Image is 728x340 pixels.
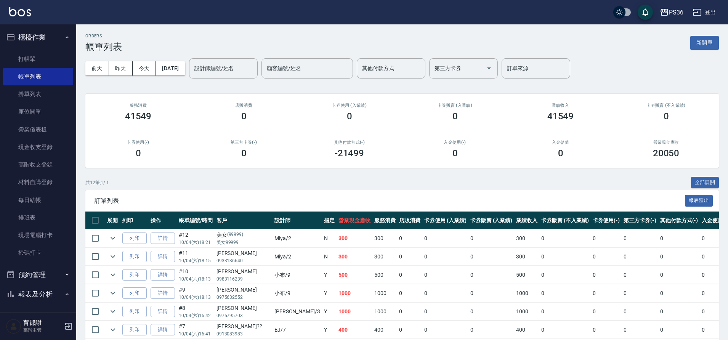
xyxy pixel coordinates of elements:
[6,319,21,334] img: Person
[669,8,683,17] div: PS36
[638,5,653,20] button: save
[216,257,271,264] p: 0933136640
[179,276,213,282] p: 10/04 (六) 18:13
[691,177,719,189] button: 全部展開
[3,121,73,138] a: 營業儀表板
[322,284,337,302] td: Y
[216,231,271,239] div: 美女
[514,212,539,229] th: 業績收入
[241,111,247,122] h3: 0
[122,287,147,299] button: 列印
[658,303,700,321] td: 0
[337,321,372,339] td: 400
[591,229,622,247] td: 0
[397,212,422,229] th: 店販消費
[216,304,271,312] div: [PERSON_NAME]
[216,294,271,301] p: 0975632552
[151,269,175,281] a: 詳情
[105,212,120,229] th: 展開
[322,212,337,229] th: 指定
[216,268,271,276] div: [PERSON_NAME]
[539,212,590,229] th: 卡券販賣 (不入業績)
[241,148,247,159] h3: 0
[151,306,175,318] a: 詳情
[658,321,700,339] td: 0
[622,140,710,145] h2: 營業現金應收
[3,244,73,261] a: 掃碼打卡
[658,284,700,302] td: 0
[122,233,147,244] button: 列印
[177,212,215,229] th: 帳單編號/時間
[337,212,372,229] th: 營業現金應收
[591,212,622,229] th: 卡券使用(-)
[372,248,398,266] td: 300
[107,269,119,281] button: expand row
[422,266,468,284] td: 0
[273,321,322,339] td: EJ /7
[347,111,352,122] h3: 0
[591,248,622,266] td: 0
[3,85,73,103] a: 掛單列表
[3,307,73,325] a: 報表目錄
[685,195,713,207] button: 報表匯出
[658,266,700,284] td: 0
[539,303,590,321] td: 0
[125,111,152,122] h3: 41549
[179,294,213,301] p: 10/04 (六) 18:13
[179,330,213,337] p: 10/04 (六) 16:41
[335,148,364,159] h3: -21499
[422,303,468,321] td: 0
[151,233,175,244] a: 詳情
[177,229,215,247] td: #12
[517,140,604,145] h2: 入金儲值
[3,138,73,156] a: 現金收支登錄
[216,276,271,282] p: 0983116239
[622,229,658,247] td: 0
[539,284,590,302] td: 0
[622,103,710,108] h2: 卡券販賣 (不入業績)
[273,266,322,284] td: 小布 /9
[227,231,244,239] p: (99999)
[85,34,122,38] h2: ORDERS
[216,249,271,257] div: [PERSON_NAME]
[690,5,719,19] button: 登出
[216,286,271,294] div: [PERSON_NAME]
[107,287,119,299] button: expand row
[422,321,468,339] td: 0
[397,284,422,302] td: 0
[622,321,658,339] td: 0
[3,191,73,209] a: 每日結帳
[149,212,177,229] th: 操作
[539,321,590,339] td: 0
[273,248,322,266] td: Miya /2
[3,173,73,191] a: 材料自購登錄
[558,148,563,159] h3: 0
[337,229,372,247] td: 300
[95,140,182,145] h2: 卡券使用(-)
[397,321,422,339] td: 0
[468,303,515,321] td: 0
[539,229,590,247] td: 0
[622,248,658,266] td: 0
[422,212,468,229] th: 卡券使用 (入業績)
[514,266,539,284] td: 500
[690,36,719,50] button: 新開單
[273,212,322,229] th: 設計師
[322,303,337,321] td: Y
[372,284,398,302] td: 1000
[216,239,271,246] p: 美女99999
[85,179,109,186] p: 共 12 筆, 1 / 1
[622,212,658,229] th: 第三方卡券(-)
[591,321,622,339] td: 0
[95,197,685,205] span: 訂單列表
[622,303,658,321] td: 0
[273,229,322,247] td: Miya /2
[468,229,515,247] td: 0
[372,321,398,339] td: 400
[468,284,515,302] td: 0
[85,61,109,75] button: 前天
[468,266,515,284] td: 0
[179,257,213,264] p: 10/04 (六) 18:15
[337,266,372,284] td: 500
[122,324,147,336] button: 列印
